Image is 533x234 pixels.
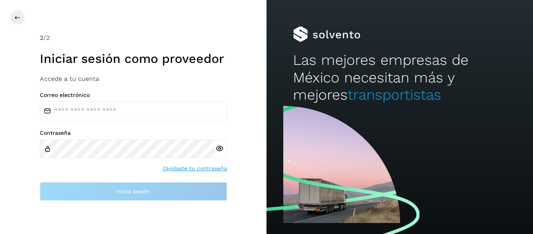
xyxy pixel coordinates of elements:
[348,86,441,103] span: transportistas
[163,164,227,173] a: Olvidaste tu contraseña
[40,34,43,41] span: 2
[40,182,227,201] button: Inicia sesión
[40,51,227,66] h1: Iniciar sesión como proveedor
[117,189,150,194] span: Inicia sesión
[40,92,227,98] label: Correo electrónico
[293,52,506,104] h2: Las mejores empresas de México necesitan más y mejores
[40,130,227,136] label: Contraseña
[40,33,227,43] div: /2
[40,75,227,82] h3: Accede a tu cuenta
